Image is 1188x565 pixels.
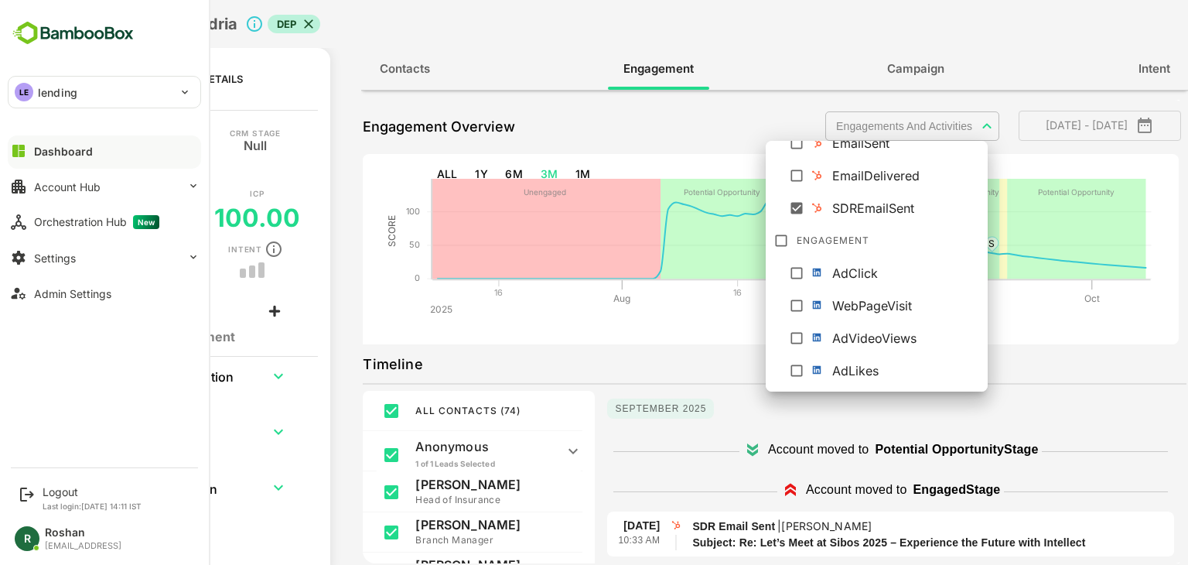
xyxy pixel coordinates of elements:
[9,77,200,108] div: LElending
[756,331,769,344] img: linkedin.png
[8,171,201,202] button: Account Hub
[778,134,929,152] div: EmailSent
[778,199,929,217] div: SDREmailSent
[15,526,39,551] div: R
[43,485,142,498] div: Logout
[756,201,769,214] img: hubspot.png
[38,84,77,101] p: lending
[34,215,159,229] div: Orchestration Hub
[133,215,159,229] span: New
[778,296,929,315] div: WebPageVisit
[34,145,93,158] div: Dashboard
[756,364,769,376] img: linkedin.png
[778,264,929,282] div: AdClick
[778,361,929,380] div: AdLikes
[778,166,929,185] div: EmailDelivered
[45,526,121,539] div: Roshan
[756,136,769,149] img: hubspot.png
[8,207,201,238] button: Orchestration HubNew
[8,19,138,48] img: BambooboxFullLogoMark.5f36c76dfaba33ec1ec1367b70bb1252.svg
[8,135,201,166] button: Dashboard
[8,242,201,273] button: Settings
[34,252,76,265] div: Settings
[43,502,142,511] p: Last login: [DATE] 14:11 IST
[8,278,201,309] button: Admin Settings
[34,180,101,193] div: Account Hub
[756,299,769,311] img: linkedin.png
[45,541,121,551] div: [EMAIL_ADDRESS]
[15,83,33,101] div: LE
[756,169,769,181] img: hubspot.png
[742,226,932,251] div: Engagement
[756,266,769,279] img: linkedin.png
[34,287,111,300] div: Admin Settings
[778,329,929,348] div: AdVideoViews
